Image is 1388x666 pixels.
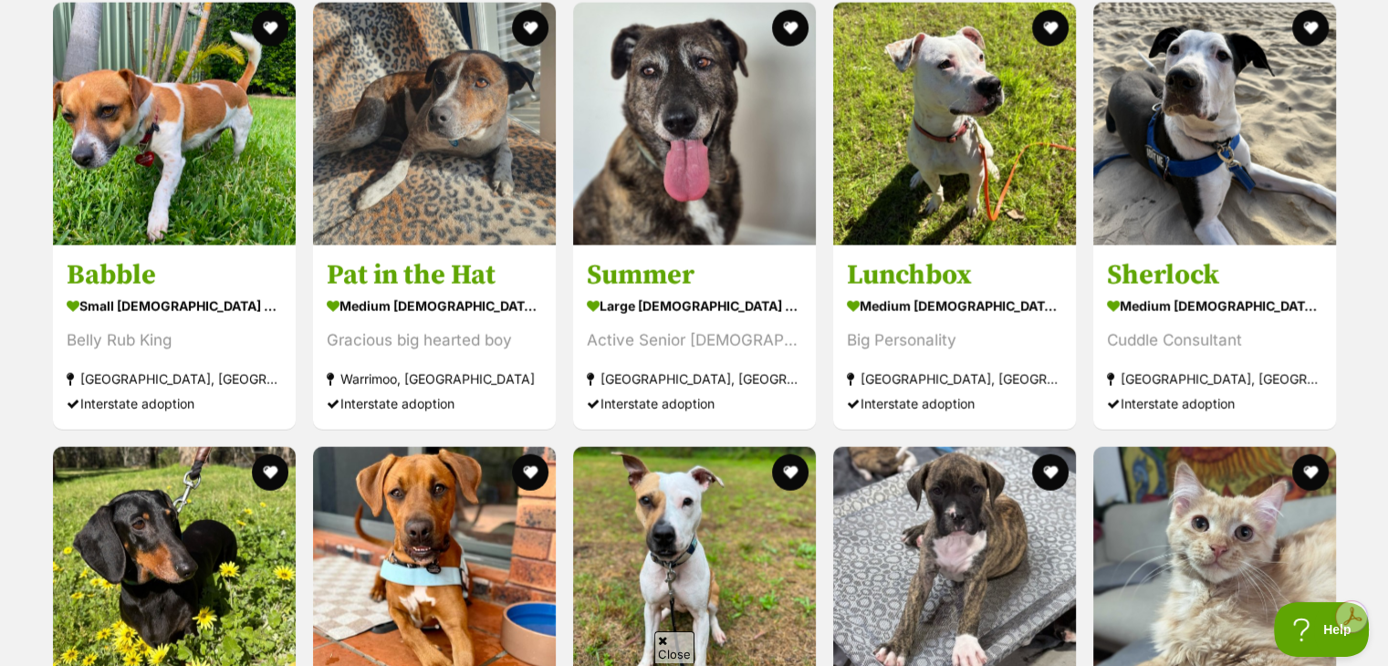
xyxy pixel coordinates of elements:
[847,391,1062,416] div: Interstate adoption
[1292,454,1329,491] button: favourite
[1093,245,1336,430] a: Sherlock medium [DEMOGRAPHIC_DATA] Dog Cuddle Consultant [GEOGRAPHIC_DATA], [GEOGRAPHIC_DATA] Int...
[1093,3,1336,245] img: Sherlock
[573,3,816,245] img: Summer
[1107,367,1322,391] div: [GEOGRAPHIC_DATA], [GEOGRAPHIC_DATA]
[67,367,282,391] div: [GEOGRAPHIC_DATA], [GEOGRAPHIC_DATA]
[53,245,296,430] a: Babble small [DEMOGRAPHIC_DATA] Dog Belly Rub King [GEOGRAPHIC_DATA], [GEOGRAPHIC_DATA] Interstat...
[512,10,548,47] button: favourite
[833,3,1076,245] img: Lunchbox
[327,391,542,416] div: Interstate adoption
[252,10,288,47] button: favourite
[573,245,816,430] a: Summer large [DEMOGRAPHIC_DATA] Dog Active Senior [DEMOGRAPHIC_DATA] [GEOGRAPHIC_DATA], [GEOGRAPH...
[327,367,542,391] div: Warrimoo, [GEOGRAPHIC_DATA]
[1032,10,1069,47] button: favourite
[587,367,802,391] div: [GEOGRAPHIC_DATA], [GEOGRAPHIC_DATA]
[67,328,282,353] div: Belly Rub King
[327,258,542,293] h3: Pat in the Hat
[327,328,542,353] div: Gracious big hearted boy
[587,293,802,319] div: large [DEMOGRAPHIC_DATA] Dog
[847,328,1062,353] div: Big Personality
[313,3,556,245] img: Pat in the Hat
[67,391,282,416] div: Interstate adoption
[587,328,802,353] div: Active Senior [DEMOGRAPHIC_DATA]
[847,293,1062,319] div: medium [DEMOGRAPHIC_DATA] Dog
[1107,391,1322,416] div: Interstate adoption
[1274,602,1370,657] iframe: Help Scout Beacon - Open
[654,631,694,663] span: Close
[587,258,802,293] h3: Summer
[1107,258,1322,293] h3: Sherlock
[847,367,1062,391] div: [GEOGRAPHIC_DATA], [GEOGRAPHIC_DATA]
[847,258,1062,293] h3: Lunchbox
[252,454,288,491] button: favourite
[1292,10,1329,47] button: favourite
[1032,454,1069,491] button: favourite
[587,391,802,416] div: Interstate adoption
[1107,293,1322,319] div: medium [DEMOGRAPHIC_DATA] Dog
[313,245,556,430] a: Pat in the Hat medium [DEMOGRAPHIC_DATA] Dog Gracious big hearted boy Warrimoo, [GEOGRAPHIC_DATA]...
[772,454,809,491] button: favourite
[67,258,282,293] h3: Babble
[833,245,1076,430] a: Lunchbox medium [DEMOGRAPHIC_DATA] Dog Big Personality [GEOGRAPHIC_DATA], [GEOGRAPHIC_DATA] Inter...
[512,454,548,491] button: favourite
[327,293,542,319] div: medium [DEMOGRAPHIC_DATA] Dog
[1107,328,1322,353] div: Cuddle Consultant
[772,10,809,47] button: favourite
[67,293,282,319] div: small [DEMOGRAPHIC_DATA] Dog
[53,3,296,245] img: Babble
